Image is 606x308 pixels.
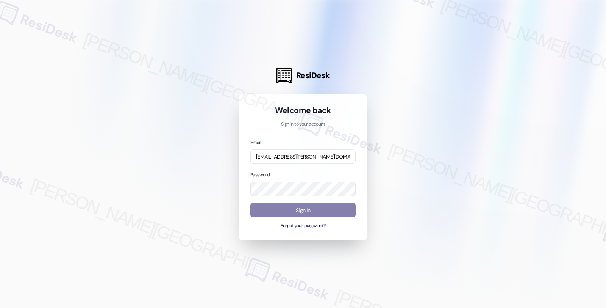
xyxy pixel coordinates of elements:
button: Sign In [250,203,356,218]
input: name@example.com [250,149,356,164]
h1: Welcome back [250,105,356,116]
span: ResiDesk [296,70,330,81]
label: Password [250,172,270,178]
p: Sign in to your account [250,121,356,128]
button: Forgot your password? [250,223,356,229]
label: Email [250,140,261,146]
img: ResiDesk Logo [276,68,292,83]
